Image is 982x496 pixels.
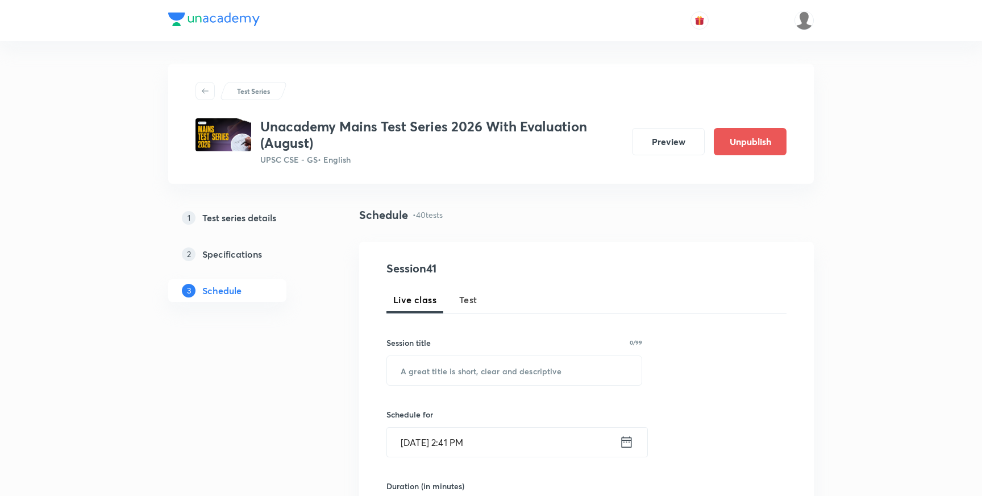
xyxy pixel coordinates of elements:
button: Preview [632,128,705,155]
h4: Session 41 [386,260,594,277]
p: • 40 tests [413,209,443,221]
a: 2Specifications [168,243,323,266]
p: UPSC CSE - GS • English [260,154,623,166]
h5: Schedule [202,284,242,297]
button: Unpublish [714,128,787,155]
h5: Test series details [202,211,276,225]
h4: Schedule [359,206,408,224]
h6: Schedule for [386,408,642,420]
p: 3 [182,284,195,297]
p: 2 [182,247,195,261]
p: Test Series [237,86,270,96]
p: 1 [182,211,195,225]
img: avatar [694,15,705,26]
h6: Duration (in minutes) [386,480,464,492]
h3: Unacademy Mains Test Series 2026 With Evaluation (August) [260,118,623,151]
span: Test [459,293,477,307]
h5: Specifications [202,247,262,261]
h6: Session title [386,337,431,349]
a: 1Test series details [168,206,323,229]
p: 0/99 [630,340,642,345]
img: 518fa40fb6344b379a3d042804cb82dd.jpg [195,118,251,151]
input: A great title is short, clear and descriptive [387,356,642,385]
a: Company Logo [168,13,260,29]
button: avatar [690,11,709,30]
img: Company Logo [168,13,260,26]
img: Ajit [794,11,814,30]
span: Live class [393,293,436,307]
